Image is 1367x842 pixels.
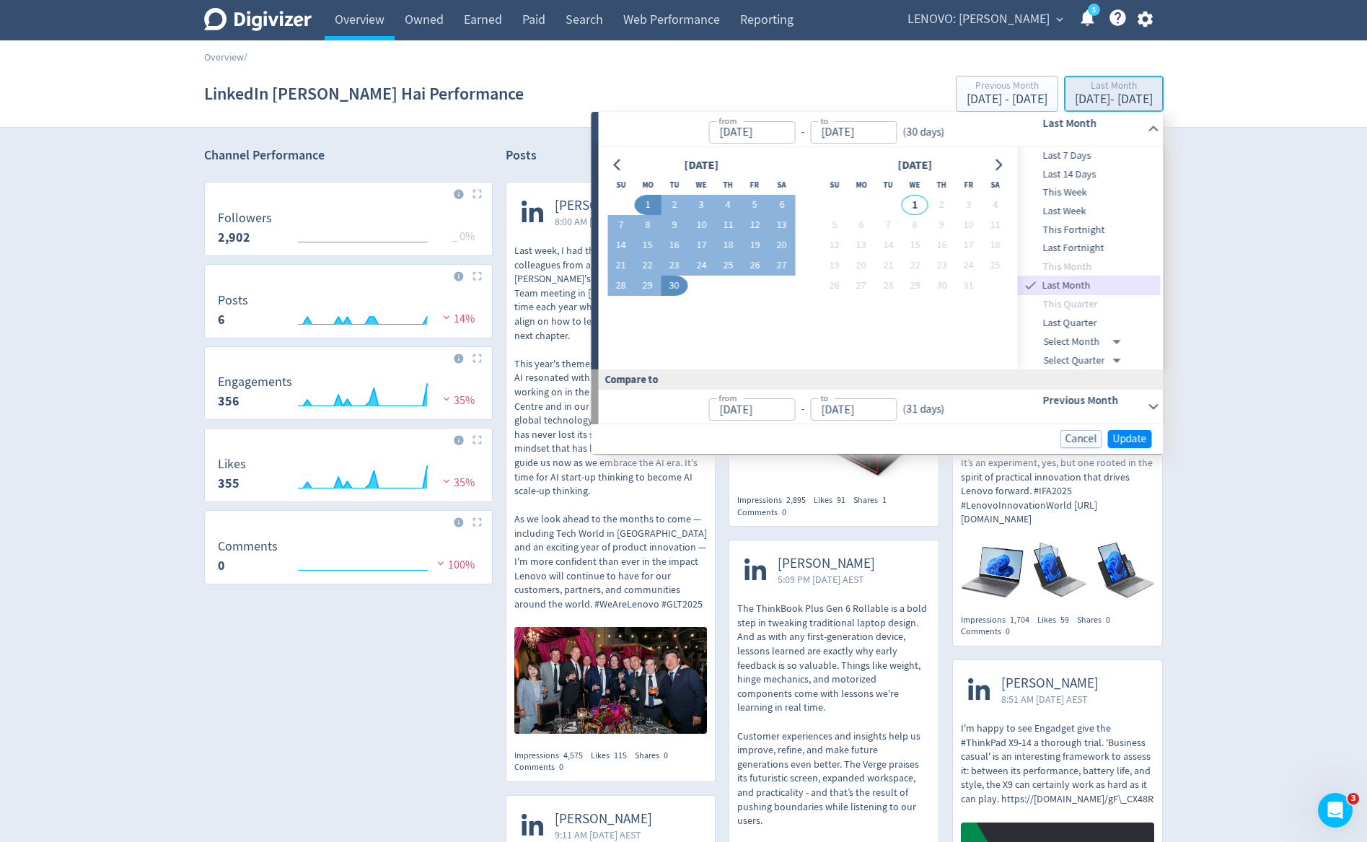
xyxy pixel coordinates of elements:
[1018,222,1161,238] span: This Fortnight
[439,393,454,404] img: negative-performance.svg
[848,255,874,276] button: 20
[661,276,687,296] button: 30
[1039,278,1161,294] span: Last Month
[875,255,902,276] button: 21
[555,828,652,842] span: 9:11 AM [DATE] AEST
[795,124,810,141] div: -
[778,556,875,572] span: [PERSON_NAME]
[559,761,563,773] span: 0
[1075,93,1153,106] div: [DATE] - [DATE]
[1018,165,1161,184] div: Last 14 Days
[1037,614,1077,626] div: Likes
[204,146,493,165] h2: Channel Performance
[1018,315,1161,331] span: Last Quarter
[607,235,634,255] button: 14
[634,255,661,276] button: 22
[1088,4,1100,16] a: 5
[599,390,1164,424] div: from-to(31 days)Previous Month
[688,255,715,276] button: 24
[821,175,848,195] th: Sunday
[907,8,1050,31] span: LENOVO: [PERSON_NAME]
[955,255,982,276] button: 24
[848,175,874,195] th: Monday
[1018,203,1161,219] span: Last Week
[1018,146,1161,165] div: Last 7 Days
[452,229,475,244] span: _ 0%
[661,195,687,215] button: 2
[211,457,486,496] svg: Likes 355
[218,292,248,309] dt: Posts
[1108,430,1152,448] button: Update
[967,81,1047,93] div: Previous Month
[928,255,955,276] button: 23
[982,255,1008,276] button: 25
[718,115,737,127] label: from
[555,198,652,214] span: [PERSON_NAME]
[897,124,950,141] div: ( 30 days )
[1018,167,1161,183] span: Last 14 Days
[1018,183,1161,202] div: This Week
[664,750,668,761] span: 0
[1053,13,1066,26] span: expand_more
[982,215,1008,235] button: 11
[1075,81,1153,93] div: Last Month
[688,235,715,255] button: 17
[607,276,634,296] button: 28
[853,494,895,506] div: Shares
[902,215,928,235] button: 8
[634,276,661,296] button: 29
[472,435,482,444] img: Placeholder
[439,475,454,486] img: negative-performance.svg
[1077,614,1118,626] div: Shares
[956,76,1058,112] button: Previous Month[DATE] - [DATE]
[661,175,687,195] th: Tuesday
[982,175,1008,195] th: Saturday
[1018,202,1161,221] div: Last Week
[218,311,225,328] strong: 6
[1006,626,1010,637] span: 0
[218,210,272,227] dt: Followers
[218,456,246,473] dt: Likes
[961,722,1154,807] p: I'm happy to see Engadget give the #ThinkPad X9-14 a thorough trial. 'Business casual' is an inte...
[902,235,928,255] button: 15
[1042,392,1141,409] h6: Previous Month
[514,761,571,773] div: Comments
[982,235,1008,255] button: 18
[634,195,661,215] button: 1
[882,494,887,506] span: 1
[204,71,524,117] h1: LinkedIn [PERSON_NAME] Hai Performance
[1018,239,1161,258] div: Last Fortnight
[1042,115,1141,132] h6: Last Month
[472,354,482,363] img: Placeholder
[1318,793,1353,828] iframe: Intercom live chat
[1113,434,1147,444] span: Update
[928,235,955,255] button: 16
[514,750,591,762] div: Impressions
[614,750,627,761] span: 115
[778,572,875,587] span: 5:09 PM [DATE] AEST
[821,276,848,296] button: 26
[742,255,768,276] button: 26
[821,235,848,255] button: 12
[768,175,795,195] th: Saturday
[1064,76,1164,112] button: Last Month[DATE]- [DATE]
[218,393,239,410] strong: 356
[218,557,225,574] strong: 0
[607,155,628,175] button: Go to previous month
[204,51,244,63] a: Overview
[1091,5,1095,15] text: 5
[634,235,661,255] button: 15
[821,255,848,276] button: 19
[902,195,928,215] button: 1
[988,155,1008,175] button: Go to next month
[897,401,944,418] div: ( 31 days )
[928,276,955,296] button: 30
[902,175,928,195] th: Wednesday
[782,506,786,518] span: 0
[211,540,486,578] svg: Comments 0
[814,494,853,506] div: Likes
[218,538,278,555] dt: Comments
[680,156,723,175] div: [DATE]
[1044,333,1127,351] div: Select Month
[211,211,486,250] svg: Followers 2,902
